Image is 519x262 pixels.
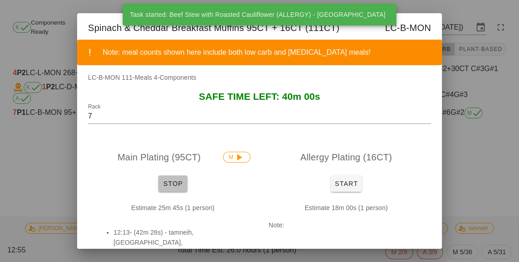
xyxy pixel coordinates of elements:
[269,220,424,230] p: Note:
[385,21,431,35] span: LC-B-MON
[88,103,100,110] label: Rack
[261,143,431,172] div: Allergy Plating (16CT)
[77,13,442,40] div: Spinach & Cheddar Breakfast Muffins 95CT + 16CT (111CT)
[162,180,184,187] span: Stop
[334,180,358,187] span: Start
[123,4,393,26] div: Task started: Beef Stew with Roasted Cauliflower (ALLERGY) - [GEOGRAPHIC_DATA]
[95,203,250,213] p: Estimate 25m 45s (1 person)
[103,47,435,58] div: Note: meal counts shown here include both low carb and [MEDICAL_DATA] meals!
[269,203,424,213] p: Estimate 18m 00s (1 person)
[199,91,320,102] span: SAFE TIME LEFT: 40m 00s
[77,72,442,92] div: LC-B-MON 111-Meals 4-Components
[88,143,258,172] div: Main Plating (95CT)
[158,175,187,192] button: Stop
[331,175,362,192] button: Start
[229,152,244,162] span: M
